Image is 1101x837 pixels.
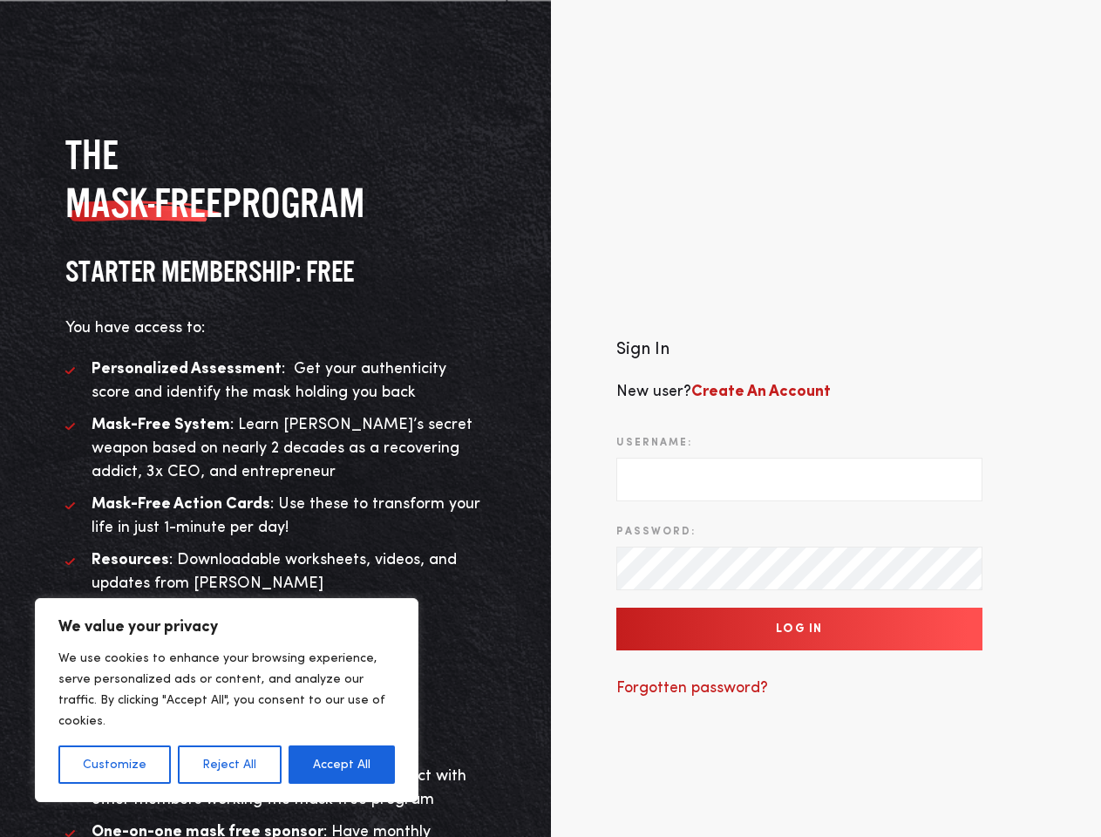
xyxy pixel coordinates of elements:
[92,496,480,535] span: : Use these to transform your life in just 1-minute per day!
[92,417,472,480] span: : Learn [PERSON_NAME]’s secret weapon based on nearly 2 decades as a recovering addict, 3x CEO, a...
[289,745,395,784] button: Accept All
[616,680,768,696] a: Forgotten password?
[92,417,230,432] strong: Mask-Free System
[92,552,457,591] span: : Downloadable worksheets, videos, and updates from [PERSON_NAME]
[58,745,171,784] button: Customize
[65,131,486,227] h2: The program
[65,253,486,290] h3: STARTER MEMBERSHIP: FREE
[616,608,982,650] input: Log In
[616,341,669,358] span: Sign In
[691,384,831,399] a: Create An Account
[92,552,169,568] strong: Resources
[65,316,486,340] p: You have access to:
[178,745,281,784] button: Reject All
[58,616,395,637] p: We value your privacy
[616,524,696,540] label: Password:
[92,361,282,377] strong: Personalized Assessment
[65,179,222,227] span: MASK-FREE
[35,598,418,802] div: We value your privacy
[92,361,446,400] span: : Get your authenticity score and identify the mask holding you back
[58,648,395,732] p: We use cookies to enhance your browsing experience, serve personalized ads or content, and analyz...
[616,384,831,399] span: New user?
[616,435,692,451] label: Username:
[92,496,270,512] strong: Mask-Free Action Cards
